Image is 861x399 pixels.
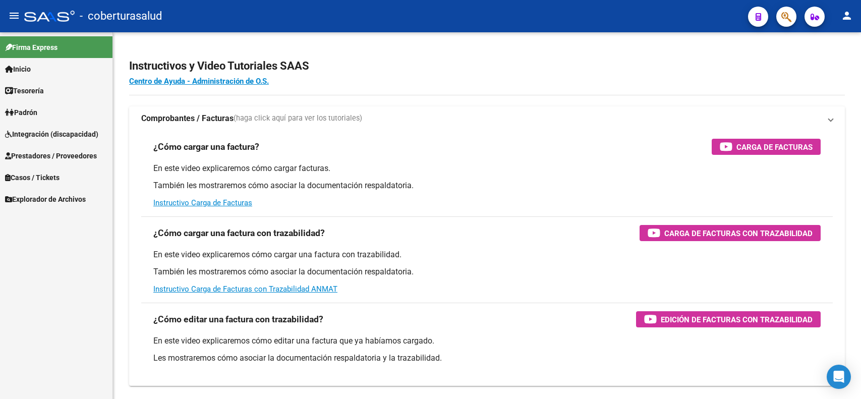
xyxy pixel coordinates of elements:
h2: Instructivos y Video Tutoriales SAAS [129,56,845,76]
a: Instructivo Carga de Facturas [153,198,252,207]
button: Carga de Facturas con Trazabilidad [640,225,821,241]
p: En este video explicaremos cómo cargar facturas. [153,163,821,174]
button: Carga de Facturas [712,139,821,155]
span: Padrón [5,107,37,118]
p: En este video explicaremos cómo cargar una factura con trazabilidad. [153,249,821,260]
button: Edición de Facturas con Trazabilidad [636,311,821,327]
mat-icon: person [841,10,853,22]
span: Explorador de Archivos [5,194,86,205]
span: Firma Express [5,42,58,53]
span: Integración (discapacidad) [5,129,98,140]
span: Carga de Facturas con Trazabilidad [664,227,813,240]
span: Prestadores / Proveedores [5,150,97,161]
span: Edición de Facturas con Trazabilidad [661,313,813,326]
span: Tesorería [5,85,44,96]
p: Les mostraremos cómo asociar la documentación respaldatoria y la trazabilidad. [153,353,821,364]
h3: ¿Cómo editar una factura con trazabilidad? [153,312,323,326]
span: Inicio [5,64,31,75]
h3: ¿Cómo cargar una factura? [153,140,259,154]
span: Carga de Facturas [736,141,813,153]
span: (haga click aquí para ver los tutoriales) [234,113,362,124]
a: Centro de Ayuda - Administración de O.S. [129,77,269,86]
div: Open Intercom Messenger [827,365,851,389]
p: También les mostraremos cómo asociar la documentación respaldatoria. [153,266,821,277]
p: También les mostraremos cómo asociar la documentación respaldatoria. [153,180,821,191]
mat-expansion-panel-header: Comprobantes / Facturas(haga click aquí para ver los tutoriales) [129,106,845,131]
a: Instructivo Carga de Facturas con Trazabilidad ANMAT [153,284,337,294]
div: Comprobantes / Facturas(haga click aquí para ver los tutoriales) [129,131,845,386]
strong: Comprobantes / Facturas [141,113,234,124]
h3: ¿Cómo cargar una factura con trazabilidad? [153,226,325,240]
span: - coberturasalud [80,5,162,27]
span: Casos / Tickets [5,172,60,183]
p: En este video explicaremos cómo editar una factura que ya habíamos cargado. [153,335,821,347]
mat-icon: menu [8,10,20,22]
